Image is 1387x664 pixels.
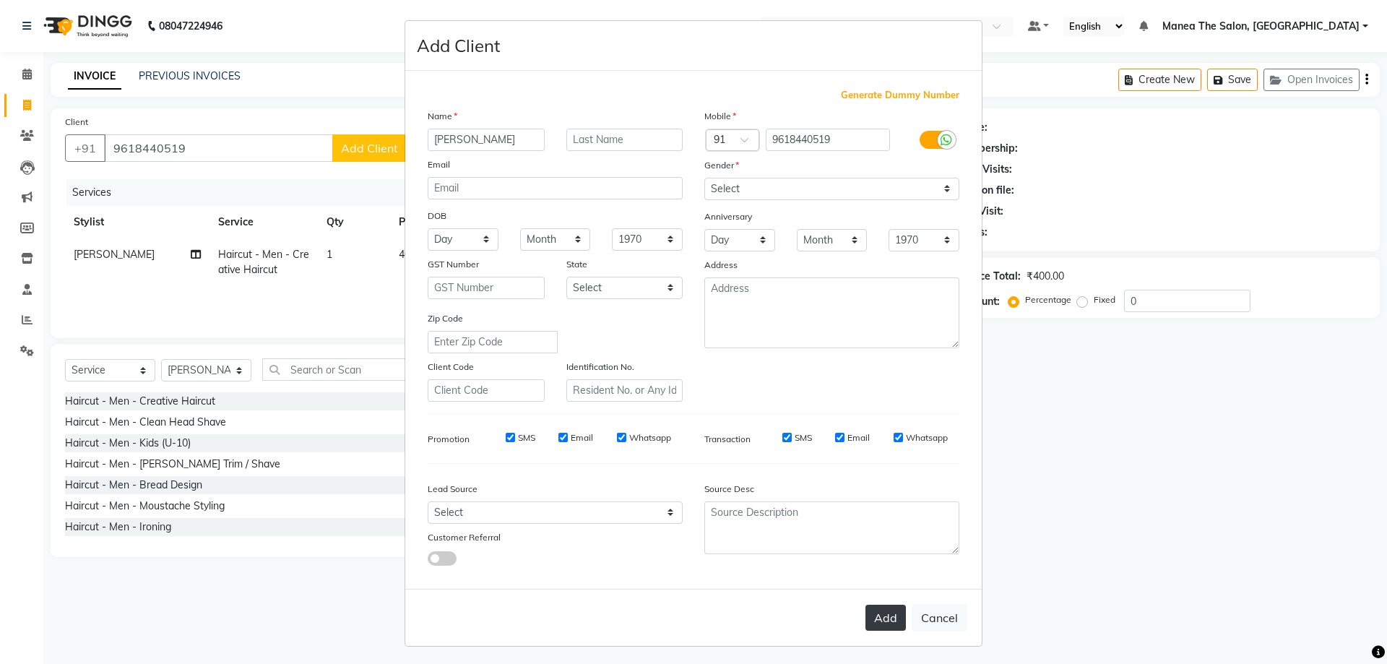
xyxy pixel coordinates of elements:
input: Resident No. or Any Id [566,379,683,402]
span: Generate Dummy Number [841,88,959,103]
label: Email [847,431,870,444]
label: SMS [795,431,812,444]
input: Email [428,177,683,199]
label: Source Desc [704,483,754,496]
input: Mobile [766,129,891,151]
label: Anniversary [704,210,752,223]
label: Email [571,431,593,444]
label: Address [704,259,738,272]
label: Mobile [704,110,736,123]
input: Enter Zip Code [428,331,558,353]
label: Gender [704,159,739,172]
label: Email [428,158,450,171]
label: Client Code [428,361,474,374]
label: Promotion [428,433,470,446]
label: DOB [428,210,446,223]
button: Cancel [912,604,967,631]
label: State [566,258,587,271]
button: Add [865,605,906,631]
input: Last Name [566,129,683,151]
label: Whatsapp [906,431,948,444]
h4: Add Client [417,33,500,59]
label: Whatsapp [629,431,671,444]
input: First Name [428,129,545,151]
label: Identification No. [566,361,634,374]
label: GST Number [428,258,479,271]
label: SMS [518,431,535,444]
label: Name [428,110,457,123]
input: GST Number [428,277,545,299]
input: Client Code [428,379,545,402]
label: Customer Referral [428,531,501,544]
label: Transaction [704,433,751,446]
label: Lead Source [428,483,478,496]
label: Zip Code [428,312,463,325]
